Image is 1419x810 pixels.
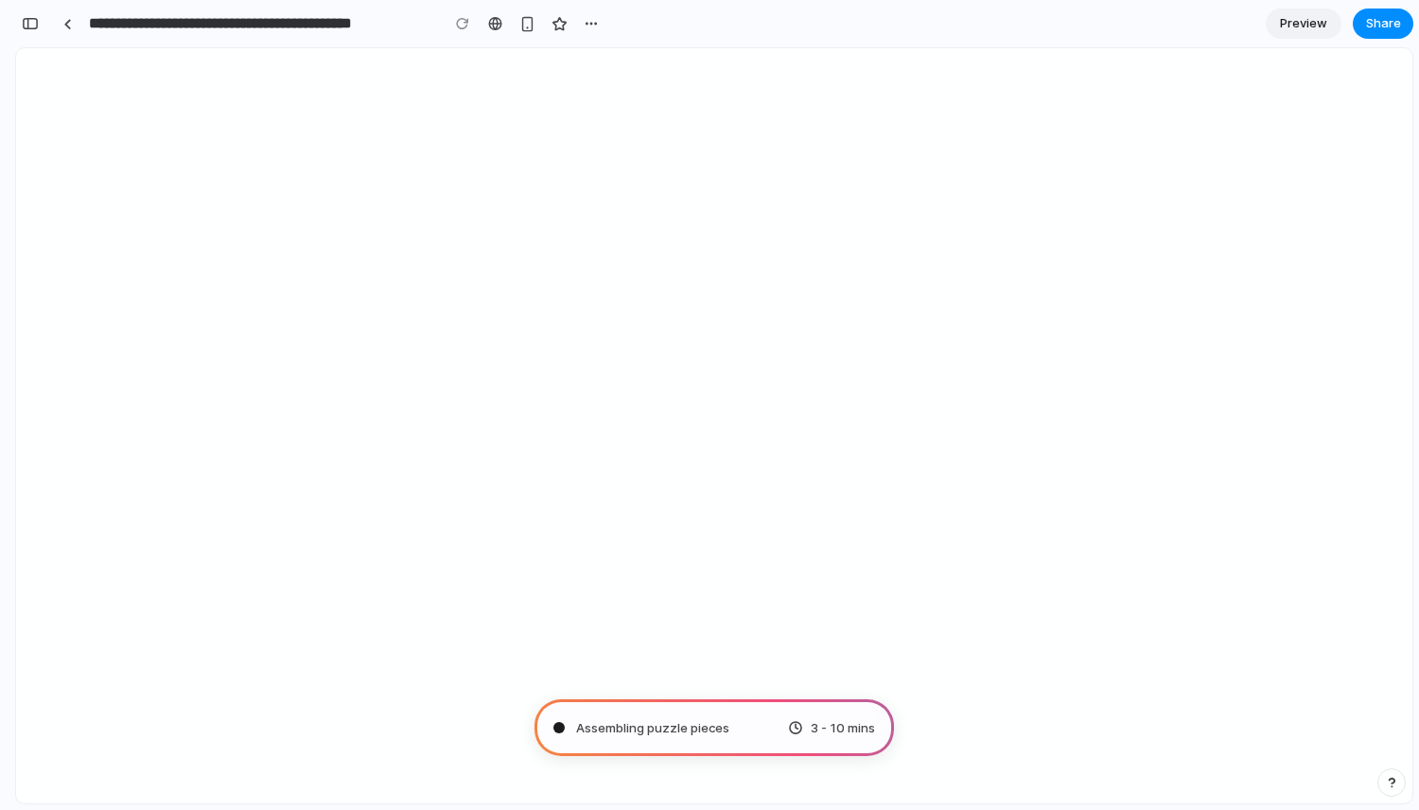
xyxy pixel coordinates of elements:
span: Assembling puzzle pieces [576,718,729,737]
button: Share [1353,9,1413,39]
a: Preview [1266,9,1341,39]
span: Share [1366,14,1401,33]
span: 3 - 10 mins [811,718,875,737]
span: Preview [1280,14,1327,33]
